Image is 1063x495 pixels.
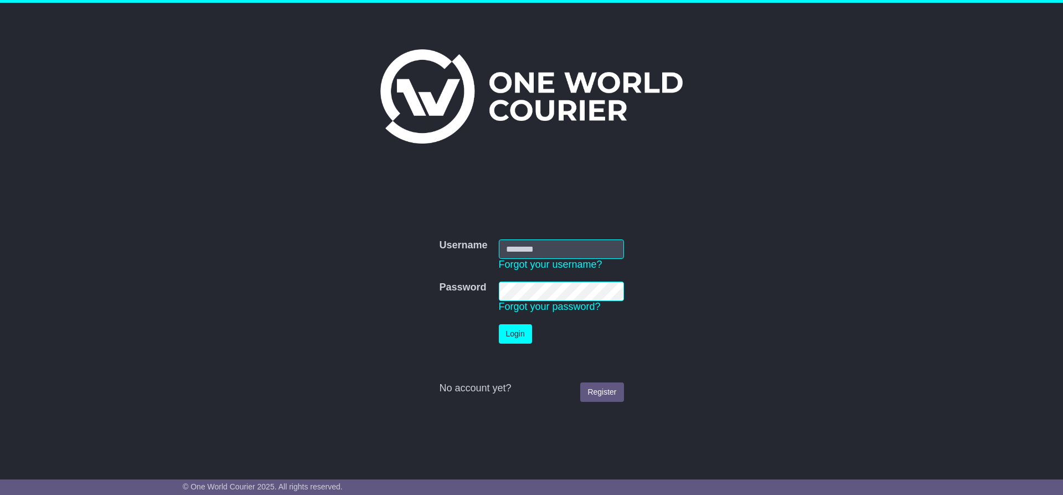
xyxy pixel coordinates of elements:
img: One World [380,49,683,144]
a: Forgot your password? [499,301,601,312]
span: © One World Courier 2025. All rights reserved. [183,482,343,491]
a: Register [580,382,623,402]
button: Login [499,324,532,344]
a: Forgot your username? [499,259,602,270]
label: Password [439,282,486,294]
label: Username [439,239,487,252]
div: No account yet? [439,382,623,395]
